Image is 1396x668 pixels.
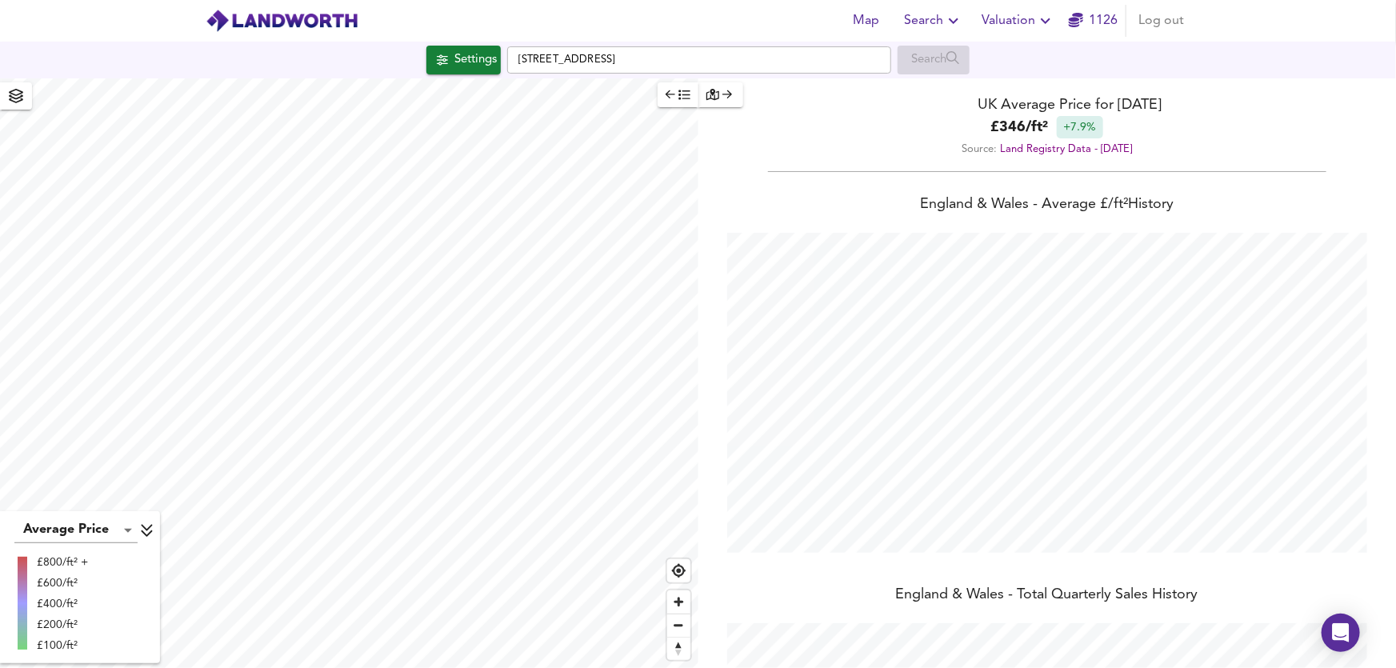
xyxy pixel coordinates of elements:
button: Settings [426,46,501,74]
div: £200/ft² [37,617,88,633]
button: 1126 [1068,5,1119,37]
a: 1126 [1069,10,1118,32]
div: £600/ft² [37,575,88,591]
span: Reset bearing to north [667,638,690,660]
button: Zoom in [667,590,690,614]
button: Zoom out [667,614,690,637]
div: Average Price [14,518,138,543]
img: logo [206,9,358,33]
div: £100/ft² [37,638,88,654]
input: Enter a location... [507,46,891,74]
span: Search [905,10,963,32]
button: Valuation [976,5,1062,37]
span: Log out [1139,10,1185,32]
div: Click to configure Search Settings [426,46,501,74]
div: £400/ft² [37,596,88,612]
div: Enable a Source before running a Search [898,46,970,74]
button: Reset bearing to north [667,637,690,660]
button: Log out [1133,5,1191,37]
b: £ 346 / ft² [991,117,1049,138]
span: Zoom out [667,614,690,637]
a: Land Registry Data - [DATE] [1000,144,1132,154]
div: Open Intercom Messenger [1322,614,1360,652]
button: Search [898,5,970,37]
div: Settings [454,50,497,70]
div: +7.9% [1057,116,1103,138]
div: £800/ft² + [37,554,88,570]
span: Valuation [982,10,1055,32]
button: Map [841,5,892,37]
span: Map [847,10,886,32]
button: Find my location [667,559,690,582]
